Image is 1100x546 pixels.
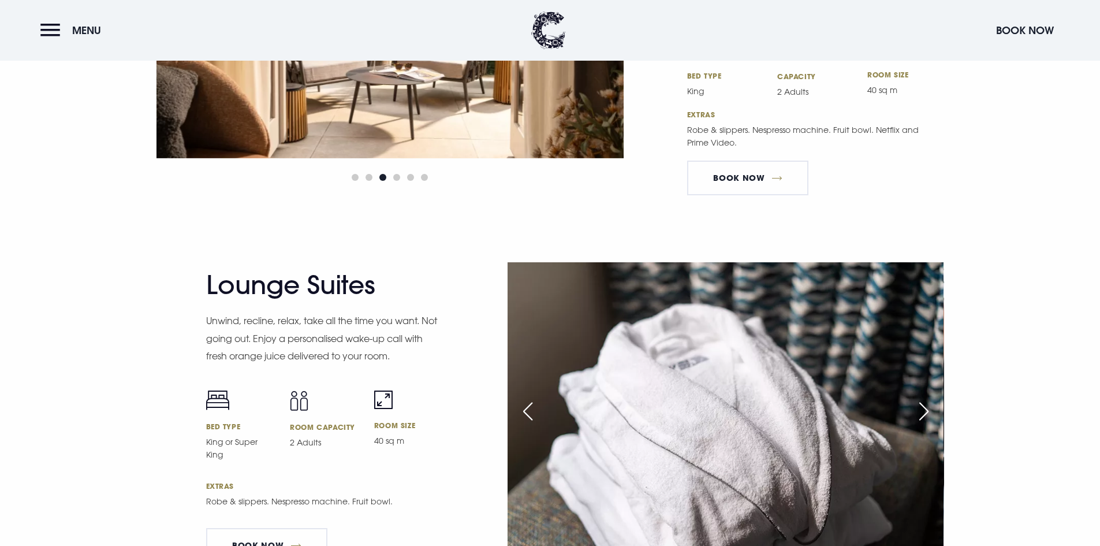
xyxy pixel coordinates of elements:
[206,422,277,431] h6: Bed Type
[206,391,229,410] img: Bed icon
[393,174,400,181] span: Go to slide 4
[374,421,445,430] h6: Room Size
[777,86,853,98] p: 2 Adults
[206,495,443,508] p: Robe & slippers. Nespresso machine. Fruit bowl.
[687,71,763,80] h6: Bed Type
[206,270,431,300] h2: Lounge Suites
[290,436,360,449] p: 2 Adults
[290,391,308,411] img: Capacity icon
[687,110,944,119] h6: Extras
[290,422,360,432] h6: Room Capacity
[777,72,853,81] h6: Capacity
[352,174,359,181] span: Go to slide 1
[366,174,372,181] span: Go to slide 2
[374,434,445,447] p: 40 sq m
[687,85,763,98] p: King
[40,18,107,43] button: Menu
[421,174,428,181] span: Go to slide 6
[379,174,386,181] span: Go to slide 3
[206,436,277,461] p: King or Super King
[513,399,542,424] div: Previous slide
[687,124,924,149] p: Robe & slippers. Nespresso machine. Fruit bowl. Netflix and Prime Video.
[909,399,938,424] div: Next slide
[206,481,445,491] h6: Extras
[206,312,443,365] p: Unwind, recline, relax, take all the time you want. Not going out. Enjoy a personalised wake-up c...
[990,18,1060,43] button: Book Now
[531,12,566,49] img: Clandeboye Lodge
[72,24,101,37] span: Menu
[867,84,944,96] p: 40 sq m
[374,391,393,409] img: Room size icon
[687,161,808,195] a: BOOK NOW
[867,70,944,79] h6: Room Size
[407,174,414,181] span: Go to slide 5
